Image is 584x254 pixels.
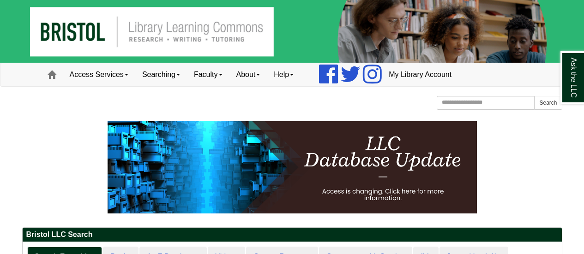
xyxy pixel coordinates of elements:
[187,63,229,86] a: Faculty
[382,63,458,86] a: My Library Account
[108,121,477,213] img: HTML tutorial
[135,63,187,86] a: Searching
[534,96,562,110] button: Search
[63,63,135,86] a: Access Services
[23,228,562,242] h2: Bristol LLC Search
[229,63,267,86] a: About
[267,63,301,86] a: Help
